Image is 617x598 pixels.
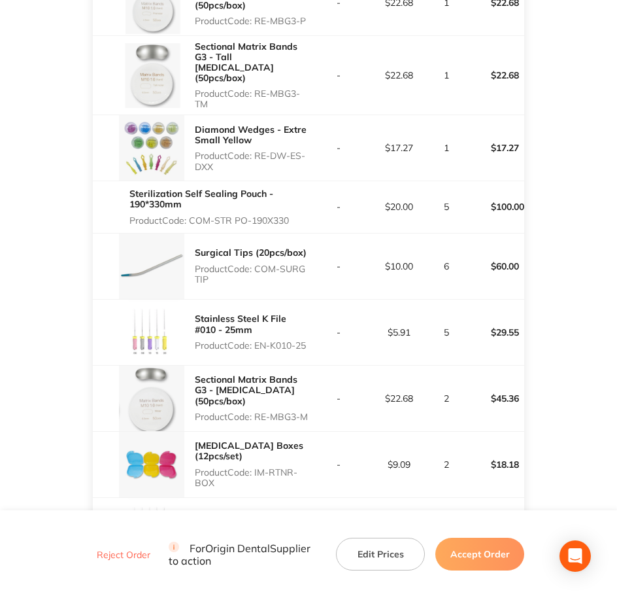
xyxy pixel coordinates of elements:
[465,251,524,282] p: $60.00
[309,143,369,153] p: -
[435,538,524,571] button: Accept Order
[129,188,273,210] a: Sterilization Self Sealing Pouch - 190*330mm
[119,300,184,365] img: bzR1aXNudg
[465,383,524,414] p: $45.36
[195,440,303,462] a: [MEDICAL_DATA] Boxes (12pcs/set)
[309,261,369,272] p: -
[195,340,308,351] p: Product Code: EN-K010-25
[195,124,307,146] a: Diamond Wedges - Extre Small Yellow
[465,60,524,91] p: $22.68
[309,327,369,338] p: -
[336,538,425,571] button: Edit Prices
[195,247,307,258] a: Surgical Tips (20pcs/box)
[309,459,369,470] p: -
[309,393,369,404] p: -
[195,412,308,422] p: Product Code: RE-MBG3-M
[119,115,184,181] img: YzhrbmxuZg
[309,70,369,80] p: -
[195,467,308,488] p: Product Code: IM-RTNR-BOX
[195,41,297,84] a: Sectional Matrix Bands G3 - Tall [MEDICAL_DATA] (50pcs/box)
[169,542,321,567] p: For Origin Dental Supplier to action
[465,191,524,222] p: $100.00
[370,143,429,153] p: $17.27
[430,261,463,272] p: 6
[430,327,463,338] p: 5
[195,313,286,335] a: Stainless Steel K File #010 - 25mm
[465,132,524,164] p: $17.27
[370,393,429,404] p: $22.68
[195,16,308,26] p: Product Code: RE-MBG3-P
[195,88,308,109] p: Product Code: RE-MBG3-TM
[119,366,184,431] img: cWk3ZXI2ZQ
[93,549,154,561] button: Reject Order
[430,459,463,470] p: 2
[195,150,308,171] p: Product Code: RE-DW-ES-DXX
[129,215,308,226] p: Product Code: COM-STR PO-190X330
[195,264,308,285] p: Product Code: COM-SURG TIP
[370,202,429,212] p: $20.00
[370,261,429,272] p: $10.00
[430,202,463,212] p: 5
[430,70,463,80] p: 1
[195,374,297,406] a: Sectional Matrix Bands G3 - [MEDICAL_DATA] (50pcs/box)
[370,459,429,470] p: $9.09
[119,234,184,299] img: MTQ5ZXZ6ag
[370,70,429,80] p: $22.68
[465,449,524,480] p: $18.18
[370,327,429,338] p: $5.91
[119,498,184,563] img: cHd5NmNzaw
[430,143,463,153] p: 1
[559,540,591,572] div: Open Intercom Messenger
[119,432,184,497] img: MHB6ZGpnNg
[465,317,524,348] p: $29.55
[119,43,184,108] img: c3QxOXAwMw
[309,202,369,212] p: -
[430,393,463,404] p: 2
